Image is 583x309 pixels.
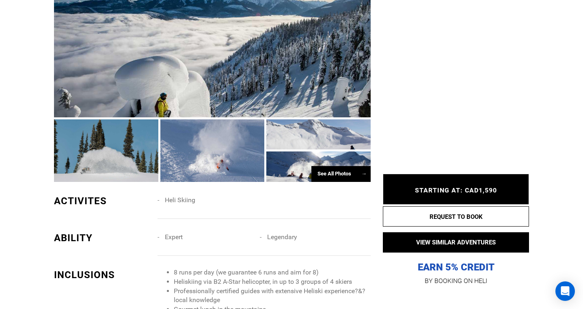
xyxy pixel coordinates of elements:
span: → [361,171,367,177]
p: BY BOOKING ON HELI [383,275,529,287]
p: EARN 5% CREDIT [383,180,529,274]
div: ABILITY [54,231,151,245]
div: See All Photos [311,166,371,182]
div: Open Intercom Messenger [555,281,575,301]
span: Legendary [267,233,297,241]
button: VIEW SIMILAR ADVENTURES [383,232,529,253]
li: Professionally certified guides with extensive Heliski experience?&?local knowledge [174,287,371,305]
span: Heli Skiing [165,196,195,204]
li: 8 runs per day (we guarantee 6 runs and aim for 8) [174,268,371,277]
button: REQUEST TO BOOK [383,206,529,227]
li: Heliskiing via B2 A-Star helicopter, in up to 3 groups of 4 skiers [174,277,371,287]
span: STARTING AT: CAD1,590 [415,186,497,194]
span: Expert [165,233,183,241]
div: ACTIVITES [54,194,151,208]
div: INCLUSIONS [54,268,151,282]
